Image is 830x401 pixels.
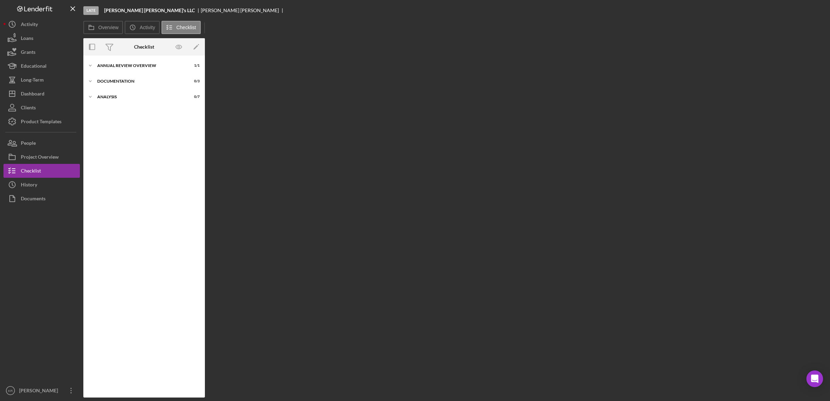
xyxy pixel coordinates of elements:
[3,164,80,178] button: Checklist
[21,73,44,89] div: Long-Term
[3,192,80,206] button: Documents
[806,370,823,387] div: Open Intercom Messenger
[83,21,123,34] button: Overview
[134,44,154,50] div: Checklist
[17,384,63,399] div: [PERSON_NAME]
[104,8,195,13] b: [PERSON_NAME] [PERSON_NAME]'s LLC
[21,101,36,116] div: Clients
[21,115,61,130] div: Product Templates
[3,59,80,73] button: Educational
[21,31,33,47] div: Loans
[140,25,155,30] label: Activity
[3,17,80,31] button: Activity
[21,136,36,152] div: People
[187,95,200,99] div: 0 / 7
[3,87,80,101] button: Dashboard
[3,101,80,115] button: Clients
[125,21,159,34] button: Activity
[187,64,200,68] div: 1 / 1
[3,73,80,87] button: Long-Term
[83,6,99,15] div: Late
[187,79,200,83] div: 0 / 3
[161,21,201,34] button: Checklist
[21,87,44,102] div: Dashboard
[21,178,37,193] div: History
[21,192,45,207] div: Documents
[21,59,47,75] div: Educational
[3,115,80,128] button: Product Templates
[21,164,41,179] div: Checklist
[21,17,38,33] div: Activity
[97,95,182,99] div: Analysis
[3,384,80,398] button: KR[PERSON_NAME]
[3,136,80,150] button: People
[3,178,80,192] button: History
[201,8,285,13] div: [PERSON_NAME] [PERSON_NAME]
[21,45,35,61] div: Grants
[98,25,118,30] label: Overview
[21,150,59,166] div: Project Overview
[97,79,182,83] div: Documentation
[8,389,13,393] text: KR
[176,25,196,30] label: Checklist
[97,64,182,68] div: Annual Review Overview
[3,45,80,59] button: Grants
[3,150,80,164] button: Project Overview
[3,31,80,45] button: Loans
